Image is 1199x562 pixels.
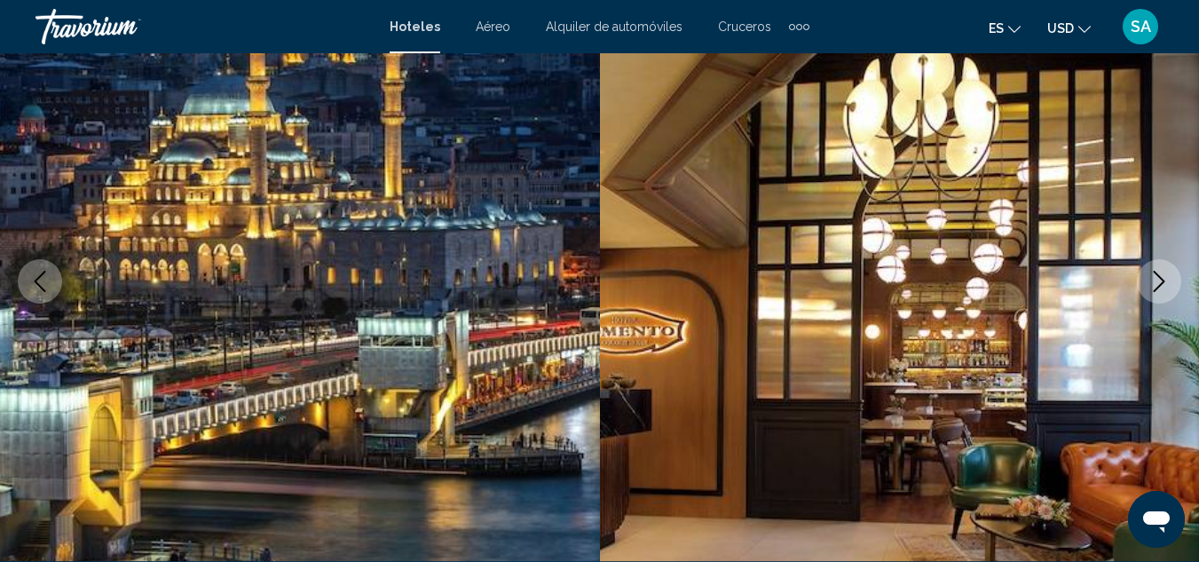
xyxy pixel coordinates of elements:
[1128,491,1185,548] iframe: Button to launch messaging window
[1117,8,1164,45] button: User Menu
[476,20,510,34] a: Aéreo
[989,21,1004,36] span: es
[1047,21,1074,36] span: USD
[1131,18,1151,36] span: SA
[1047,15,1091,41] button: Change currency
[718,20,771,34] a: Cruceros
[789,12,809,41] button: Extra navigation items
[989,15,1021,41] button: Change language
[390,20,440,34] a: Hoteles
[18,259,62,304] button: Previous image
[1137,259,1181,304] button: Next image
[35,9,372,44] a: Travorium
[546,20,682,34] a: Alquiler de automóviles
